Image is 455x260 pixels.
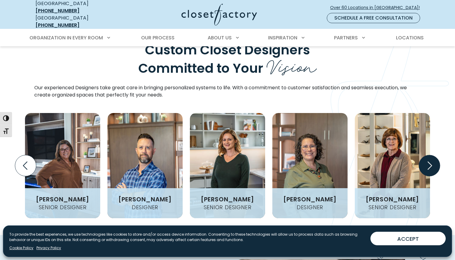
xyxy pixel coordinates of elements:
h4: Senior Designer [366,205,419,210]
span: Custom Closet Designers [145,41,310,59]
p: To provide the best experiences, we use technologies like cookies to store and/or access device i... [9,232,366,243]
span: Over 60 Locations in [GEOGRAPHIC_DATA]! [330,5,425,11]
img: Closet Factory South Carolina Ildi Everly [272,113,348,218]
h3: [PERSON_NAME] [33,196,92,202]
h3: [PERSON_NAME] [281,196,339,202]
h3: [PERSON_NAME] [198,196,257,202]
h4: Senior Designer [201,205,254,210]
a: Cookie Policy [9,245,33,251]
img: Closet Factory South Carolina Carolyn Houk [25,113,100,218]
span: Locations [396,34,424,41]
div: [GEOGRAPHIC_DATA] [36,14,123,29]
button: Next slide [416,153,442,179]
span: Committed to Your [138,59,263,77]
span: Our Process [141,34,175,41]
h4: Designer [129,205,161,210]
span: Partners [334,34,358,41]
img: Closet Factory Logo [181,4,257,26]
a: [PHONE_NUMBER] [36,22,79,29]
button: ACCEPT [370,232,446,245]
a: Over 60 Locations in [GEOGRAPHIC_DATA]! [330,2,425,13]
a: Schedule a Free Consultation [327,13,420,23]
h4: Designer [294,205,326,210]
span: About Us [208,34,232,41]
img: Closet Factory South Carolina Danielle Trimnal [190,113,265,218]
nav: Primary Menu [25,29,430,46]
button: Previous slide [13,153,39,179]
a: Privacy Policy [36,245,61,251]
a: [PHONE_NUMBER] [36,7,79,14]
span: Organization in Every Room [29,34,103,41]
h3: [PERSON_NAME] [363,196,422,202]
h4: Senior Designer [36,205,89,210]
img: Closet Factory South Carolina Betsy Smith [355,113,430,218]
span: Vision [267,52,317,78]
p: Our experienced Designers take great care in bringing personalized systems to life. With a commit... [34,84,421,99]
img: Closet Factory South Carolina James Beresford [107,113,183,218]
h3: [PERSON_NAME] [116,196,174,202]
span: Inspiration [268,34,297,41]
